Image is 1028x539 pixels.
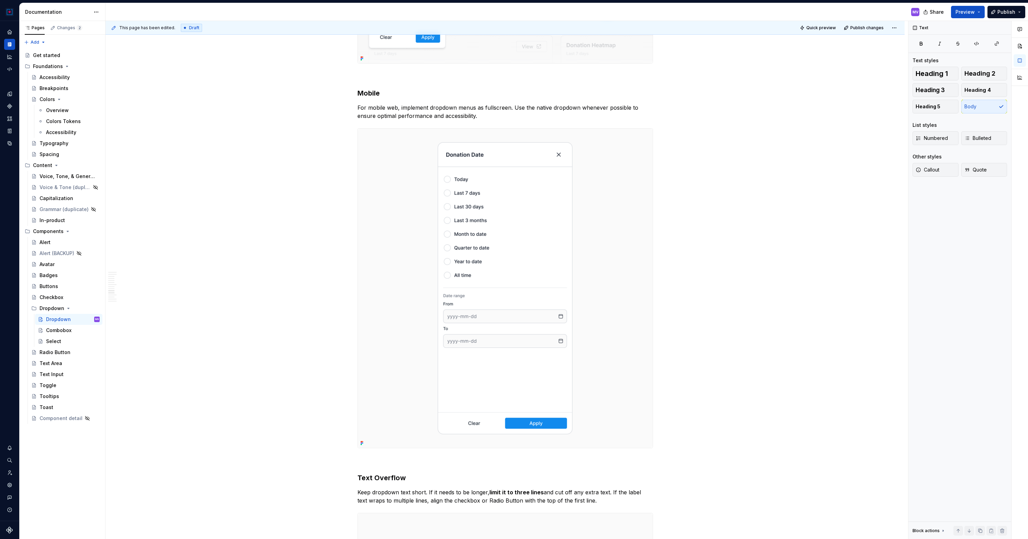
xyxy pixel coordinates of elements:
[40,140,68,147] div: Typography
[40,217,65,224] div: In-product
[961,67,1007,80] button: Heading 2
[4,442,15,453] button: Notifications
[357,488,653,505] p: Keep dropdown text short. If it needs to be longer, and cut off any extra text. If the label text...
[29,413,102,424] a: Component detail
[357,103,653,120] p: For mobile web, implement dropdown menus as fullscreen. Use the native dropdown whenever possible...
[357,473,653,483] h3: Text Overflow
[29,380,102,391] a: Toggle
[25,25,45,31] div: Pages
[29,248,102,259] a: Alert (BACKUP)
[33,63,63,70] div: Foundations
[357,88,653,98] h3: Mobile
[40,294,63,301] div: Checkbox
[4,455,15,466] div: Search ⌘K
[964,166,987,173] span: Quote
[40,415,82,422] div: Component detail
[40,206,89,213] div: Grammar (duplicate)
[40,85,68,92] div: Breakpoints
[46,327,71,334] div: Combobox
[4,39,15,50] a: Documentation
[916,135,948,142] span: Numbered
[40,96,55,103] div: Colors
[35,116,102,127] a: Colors Tokens
[40,195,73,202] div: Capitalization
[29,270,102,281] a: Badges
[46,338,61,345] div: Select
[35,314,102,325] a: DropdownMV
[29,204,102,215] a: Grammar (duplicate)
[916,70,948,77] span: Heading 1
[46,107,69,114] div: Overview
[4,492,15,503] div: Contact support
[29,347,102,358] a: Radio Button
[964,87,991,93] span: Heading 4
[5,8,14,16] img: 17077652-375b-4f2c-92b0-528c72b71ea0.png
[40,74,70,81] div: Accessibility
[842,23,887,33] button: Publish changes
[4,125,15,136] a: Storybook stories
[33,52,60,59] div: Get started
[40,404,53,411] div: Toast
[29,182,102,193] a: Voice & Tone (duplicate)
[4,467,15,478] a: Invite team
[40,371,64,378] div: Text Input
[916,166,939,173] span: Callout
[6,527,13,533] a: Supernova Logo
[29,369,102,380] a: Text Input
[40,272,58,279] div: Badges
[913,122,937,129] div: List styles
[913,83,959,97] button: Heading 3
[33,228,64,235] div: Components
[4,113,15,124] a: Assets
[29,391,102,402] a: Tooltips
[997,9,1015,15] span: Publish
[29,72,102,83] a: Accessibility
[4,26,15,37] a: Home
[358,129,653,448] img: c671d8d2-0848-44be-ab2c-7769547bef66.png
[40,250,74,257] div: Alert (BACKUP)
[40,239,51,246] div: Alert
[920,6,948,18] button: Share
[4,480,15,491] a: Settings
[955,9,975,15] span: Preview
[806,25,836,31] span: Quick preview
[913,131,959,145] button: Numbered
[4,51,15,62] a: Analytics
[189,25,199,31] span: Draft
[913,526,946,536] div: Block actions
[29,281,102,292] a: Buttons
[33,162,52,169] div: Content
[40,349,70,356] div: Radio Button
[961,131,1007,145] button: Bulleted
[798,23,839,33] button: Quick preview
[29,259,102,270] a: Avatar
[913,528,940,533] div: Block actions
[29,303,102,314] div: Dropdown
[29,358,102,369] a: Text Area
[913,163,959,177] button: Callout
[913,67,959,80] button: Heading 1
[35,127,102,138] a: Accessibility
[4,88,15,99] a: Design tokens
[46,316,71,323] div: Dropdown
[40,305,64,312] div: Dropdown
[29,292,102,303] a: Checkbox
[29,193,102,204] a: Capitalization
[29,138,102,149] a: Typography
[29,237,102,248] a: Alert
[29,149,102,160] a: Spacing
[29,215,102,226] a: In-product
[46,129,76,136] div: Accessibility
[913,153,942,160] div: Other styles
[46,118,81,125] div: Colors Tokens
[40,184,91,191] div: Voice & Tone (duplicate)
[57,25,82,31] div: Changes
[913,100,959,113] button: Heading 5
[40,382,56,389] div: Toggle
[951,6,985,18] button: Preview
[22,50,102,424] div: Page tree
[35,325,102,336] a: Combobox
[961,83,1007,97] button: Heading 4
